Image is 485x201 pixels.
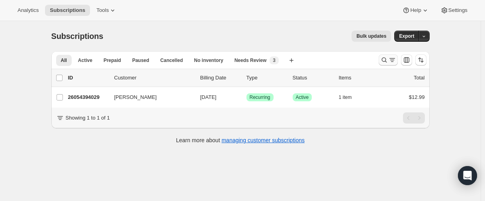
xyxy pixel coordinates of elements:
[235,57,267,64] span: Needs Review
[68,74,425,82] div: IDCustomerBilling DateTypeStatusItemsTotal
[379,54,398,66] button: Search and filter results
[13,5,43,16] button: Analytics
[61,57,67,64] span: All
[200,74,240,82] p: Billing Date
[194,57,223,64] span: No inventory
[296,94,309,100] span: Active
[96,7,109,14] span: Tools
[114,93,157,101] span: [PERSON_NAME]
[200,94,217,100] span: [DATE]
[18,7,39,14] span: Analytics
[68,93,108,101] p: 26054394029
[403,112,425,124] nav: Pagination
[415,54,426,66] button: Sort the results
[339,74,379,82] div: Items
[51,32,104,41] span: Subscriptions
[246,74,286,82] div: Type
[176,136,305,144] p: Learn more about
[414,74,424,82] p: Total
[436,5,472,16] button: Settings
[339,92,361,103] button: 1 item
[50,7,85,14] span: Subscriptions
[45,5,90,16] button: Subscriptions
[397,5,434,16] button: Help
[410,7,421,14] span: Help
[104,57,121,64] span: Prepaid
[114,74,194,82] p: Customer
[409,94,425,100] span: $12.99
[78,57,92,64] span: Active
[68,92,425,103] div: 26054394029[PERSON_NAME][DATE]SuccessRecurringSuccessActive1 item$12.99
[293,74,332,82] p: Status
[401,54,412,66] button: Customize table column order and visibility
[458,166,477,185] div: Open Intercom Messenger
[132,57,149,64] span: Paused
[399,33,414,39] span: Export
[66,114,110,122] p: Showing 1 to 1 of 1
[356,33,386,39] span: Bulk updates
[160,57,183,64] span: Cancelled
[339,94,352,100] span: 1 item
[92,5,121,16] button: Tools
[68,74,108,82] p: ID
[352,31,391,42] button: Bulk updates
[394,31,419,42] button: Export
[221,137,305,143] a: managing customer subscriptions
[273,57,276,64] span: 3
[285,55,298,66] button: Create new view
[110,91,189,104] button: [PERSON_NAME]
[250,94,270,100] span: Recurring
[448,7,467,14] span: Settings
